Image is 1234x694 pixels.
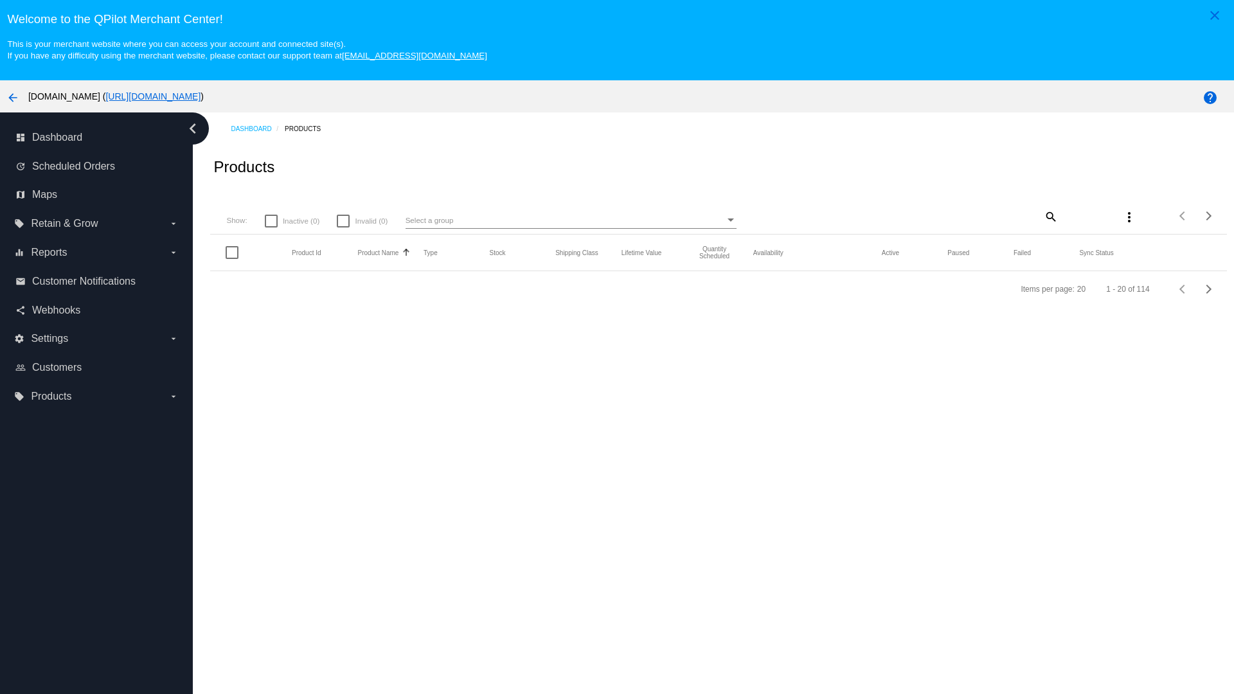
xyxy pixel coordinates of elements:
button: Change sorting for TotalQuantityScheduledActive [882,249,899,256]
a: dashboard Dashboard [15,127,179,148]
i: arrow_drop_down [168,391,179,402]
button: Change sorting for StockLevel [490,249,506,256]
small: This is your merchant website where you can access your account and connected site(s). If you hav... [7,39,487,60]
button: Change sorting for ProductType [424,249,438,256]
a: email Customer Notifications [15,271,179,292]
a: people_outline Customers [15,357,179,378]
mat-icon: help [1203,90,1218,105]
span: Products [31,391,71,402]
button: Change sorting for ShippingClass [555,249,598,256]
div: 1 - 20 of 114 [1106,285,1149,294]
a: Products [285,119,332,139]
i: local_offer [14,218,24,229]
button: Change sorting for TotalQuantityScheduledPaused [947,249,969,256]
a: share Webhooks [15,300,179,321]
span: Customer Notifications [32,276,136,287]
span: Inactive (0) [283,213,319,229]
mat-icon: close [1207,8,1222,23]
span: Customers [32,362,82,373]
i: arrow_drop_down [168,247,179,258]
i: settings [14,334,24,344]
button: Next page [1196,203,1222,229]
span: Webhooks [32,305,80,316]
h3: Welcome to the QPilot Merchant Center! [7,12,1226,26]
i: map [15,190,26,200]
button: Change sorting for TotalQuantityFailed [1014,249,1031,256]
button: Change sorting for QuantityScheduled [687,245,742,260]
a: update Scheduled Orders [15,156,179,177]
div: Items per page: [1021,285,1074,294]
i: arrow_drop_down [168,218,179,229]
a: [URL][DOMAIN_NAME] [105,91,201,102]
i: email [15,276,26,287]
a: map Maps [15,184,179,205]
span: Reports [31,247,67,258]
button: Previous page [1170,276,1196,302]
span: Scheduled Orders [32,161,115,172]
mat-icon: more_vert [1122,209,1137,225]
i: dashboard [15,132,26,143]
a: [EMAIL_ADDRESS][DOMAIN_NAME] [342,51,487,60]
mat-icon: arrow_back [5,90,21,105]
button: Change sorting for ExternalId [292,249,321,256]
span: Settings [31,333,68,344]
button: Change sorting for LifetimeValue [621,249,662,256]
button: Change sorting for ProductName [358,249,399,256]
mat-icon: search [1042,206,1058,226]
i: people_outline [15,362,26,373]
a: Dashboard [231,119,285,139]
span: Retain & Grow [31,218,98,229]
i: local_offer [14,391,24,402]
i: arrow_drop_down [168,334,179,344]
h2: Products [213,158,274,176]
mat-select: Select a group [406,213,737,229]
span: Dashboard [32,132,82,143]
span: Maps [32,189,57,200]
button: Previous page [1170,203,1196,229]
button: Change sorting for ValidationErrorCode [1079,249,1113,256]
mat-header-cell: Availability [753,249,882,256]
i: equalizer [14,247,24,258]
i: chevron_left [183,118,203,139]
span: Invalid (0) [355,213,388,229]
button: Next page [1196,276,1222,302]
span: [DOMAIN_NAME] ( ) [28,91,204,102]
i: update [15,161,26,172]
div: 20 [1077,285,1086,294]
i: share [15,305,26,316]
span: Select a group [406,216,454,224]
span: Show: [226,216,247,224]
